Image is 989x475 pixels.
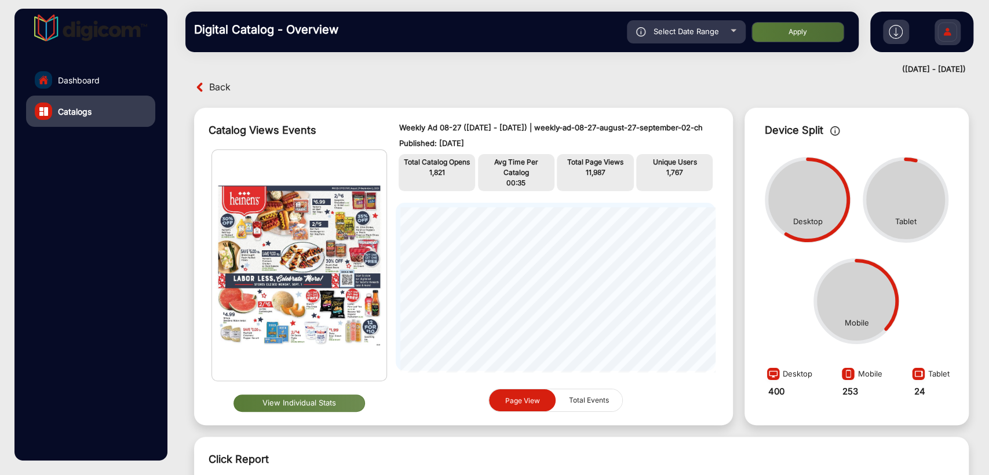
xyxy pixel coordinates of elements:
[914,386,925,397] strong: 24
[209,122,375,138] div: Catalog Views Events
[556,389,622,411] button: Total Events
[39,107,48,116] img: catalog
[26,64,155,96] a: Dashboard
[399,122,712,134] p: Weekly Ad 08-27 ([DATE] - [DATE]) | weekly-ad-08-27-august-27-september-02-ch
[194,23,356,36] h3: Digital Catalog - Overview
[908,364,950,385] div: Tablet
[639,157,710,167] p: Unique Users
[58,105,92,118] span: Catalogs
[209,78,231,96] span: Back
[194,81,206,93] img: back arrow
[58,74,100,86] span: Dashboard
[38,75,49,85] img: home
[793,216,823,228] div: Desktop
[562,389,616,411] span: Total Events
[209,451,954,467] div: Click Report
[908,367,928,385] img: image
[489,389,556,412] button: Page View
[26,96,155,127] a: Catalogs
[212,150,386,381] img: img
[636,27,646,36] img: icon
[666,168,683,177] span: 1,767
[654,27,719,36] span: Select Date Range
[838,367,857,385] img: image
[838,364,882,385] div: Mobile
[842,386,858,397] strong: 253
[560,157,630,167] p: Total Page Views
[764,367,783,385] img: image
[765,124,823,136] span: Device Split
[895,216,916,228] div: Tablet
[34,14,148,41] img: vmg-logo
[488,389,623,412] mat-button-toggle-group: graph selection
[764,364,812,385] div: Desktop
[506,178,525,187] span: 00:35
[481,157,552,178] p: Avg Time Per Catalog
[586,168,605,177] span: 11,987
[233,394,365,412] button: View Individual Stats
[402,157,472,167] p: Total Catalog Opens
[505,396,540,404] span: Page View
[429,168,445,177] span: 1,821
[935,13,959,54] img: Sign%20Up.svg
[889,25,903,39] img: h2download.svg
[768,386,784,397] strong: 400
[844,317,868,329] div: Mobile
[751,22,844,42] button: Apply
[399,138,712,149] p: Published: [DATE]
[830,126,840,136] img: icon
[174,64,966,75] div: ([DATE] - [DATE])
